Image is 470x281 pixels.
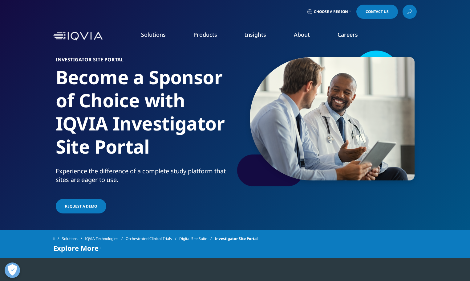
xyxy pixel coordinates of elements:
[338,31,358,38] a: Careers
[193,31,217,38] a: Products
[294,31,310,38] a: About
[366,10,389,14] span: Contact Us
[5,262,20,278] button: Open Preferences
[53,32,103,41] img: IQVIA Healthcare Information Technology and Pharma Clinical Research Company
[141,31,166,38] a: Solutions
[65,204,97,209] span: Request A Demo
[356,5,398,19] a: Contact Us
[53,244,99,252] span: Explore More
[314,9,348,14] span: Choose a Region
[105,22,417,51] nav: Primary
[56,66,233,167] h1: Become a Sponsor of Choice with IQVIA Investigator Site Portal
[245,31,266,38] a: Insights
[85,233,126,244] a: IQVIA Technologies
[215,233,258,244] span: Investigator Site Portal
[56,167,233,188] p: Experience the difference of a complete study platform that sites are eager to use.
[56,199,106,213] a: Request A Demo
[126,233,179,244] a: Orchestrated Clinical Trials
[179,233,215,244] a: Digital Site Suite
[62,233,85,244] a: Solutions
[250,57,415,180] img: 2068_specialist-doctors-discussing-case.png
[56,57,233,66] h6: Investigator Site Portal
